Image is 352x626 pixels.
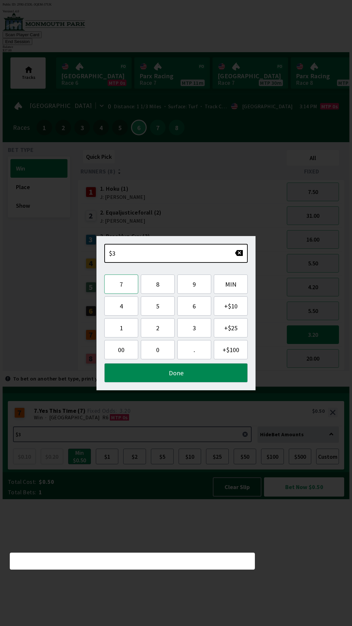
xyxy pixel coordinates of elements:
[214,318,248,337] button: +$25
[141,296,175,316] button: 5
[146,346,169,354] span: 0
[219,346,242,354] span: + $100
[214,275,248,294] button: MIN
[177,296,211,316] button: 6
[110,324,133,332] span: 1
[104,296,138,316] button: 4
[177,318,211,337] button: 3
[110,302,133,310] span: 4
[141,340,175,359] button: 0
[146,302,169,310] span: 5
[214,340,248,359] button: +$100
[146,280,169,288] span: 8
[104,340,138,359] button: 00
[110,369,242,377] span: Done
[183,280,206,288] span: 9
[214,296,248,316] button: +$10
[177,275,211,294] button: 9
[141,275,175,294] button: 8
[104,275,138,294] button: 7
[141,318,175,337] button: 2
[104,318,138,337] button: 1
[110,346,133,354] span: 00
[219,324,242,332] span: + $25
[219,280,242,288] span: MIN
[177,340,211,359] button: .
[183,324,206,332] span: 3
[219,302,242,310] span: + $10
[104,363,248,382] button: Done
[183,302,206,310] span: 6
[146,324,169,332] span: 2
[109,249,116,257] span: $3
[183,346,206,354] span: .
